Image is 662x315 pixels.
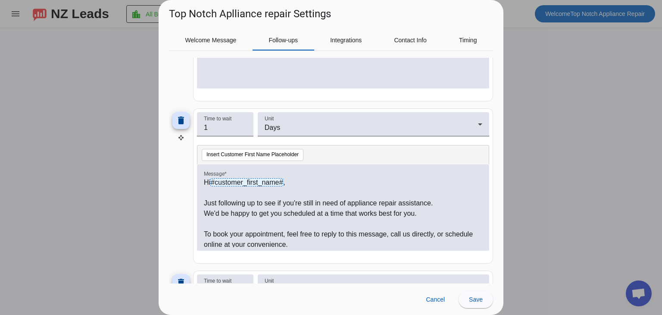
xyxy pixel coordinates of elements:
span: Welcome Message [185,37,237,43]
mat-icon: delete [176,277,186,288]
span: Cancel [426,296,445,303]
p: We'd be happy to get you scheduled at a time that works best for you. [204,208,482,219]
button: Save [459,291,493,308]
mat-label: Unit [265,278,274,283]
p: Hi , [204,177,482,188]
span: Contact Info [394,37,427,43]
button: Insert Customer First Name Placeholder [202,149,303,161]
mat-label: Unit [265,116,274,121]
span: Follow-ups [269,37,298,43]
span: Integrations [330,37,362,43]
p: To book your appointment, feel free to reply to this message, call us directly, or schedule onlin... [204,229,482,250]
h1: Top Notch Aplliance repair Settings [169,7,331,21]
mat-icon: delete [176,115,186,126]
span: Days [265,124,280,131]
mat-label: Time to wait [204,278,231,283]
p: Just following up to see if you're still in need of appliance repair assistance. [204,198,482,208]
span: Timing [459,37,477,43]
button: Cancel [419,291,452,308]
span: Save [469,296,483,303]
span: #customer_first_name# [210,178,283,186]
mat-label: Time to wait [204,116,231,121]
